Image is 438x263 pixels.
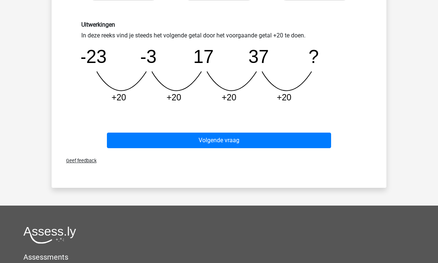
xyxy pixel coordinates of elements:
[23,227,76,244] img: Assessly logo
[76,21,362,109] div: In deze reeks vind je steeds het volgende getal door het voorgaande getal +20 te doen.
[193,47,214,67] tspan: 17
[23,253,415,262] h5: Assessments
[277,93,291,103] tspan: +20
[222,93,236,103] tspan: +20
[111,93,126,103] tspan: +20
[140,47,157,67] tspan: -3
[80,47,107,67] tspan: -23
[107,133,331,149] button: Volgende vraag
[81,21,357,29] h6: Uitwerkingen
[248,47,269,67] tspan: 37
[167,93,181,103] tspan: +20
[60,158,97,164] span: Geef feedback
[308,47,319,67] tspan: ?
